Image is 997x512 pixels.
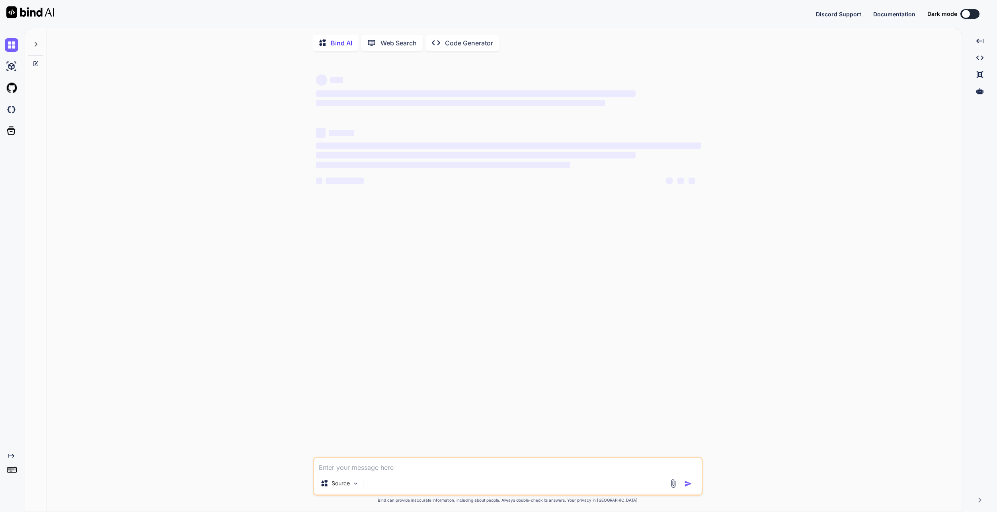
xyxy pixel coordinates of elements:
[316,90,636,97] span: ‌
[316,143,701,149] span: ‌
[330,77,343,83] span: ‌
[684,480,692,488] img: icon
[927,10,957,18] span: Dark mode
[352,480,359,487] img: Pick Models
[313,497,703,503] p: Bind can provide inaccurate information, including about people. Always double-check its answers....
[316,74,327,86] span: ‌
[380,38,417,48] p: Web Search
[5,60,18,73] img: ai-studio
[332,479,350,487] p: Source
[816,10,861,18] button: Discord Support
[445,38,493,48] p: Code Generator
[677,178,684,184] span: ‌
[5,81,18,95] img: githubLight
[331,38,352,48] p: Bind AI
[316,162,570,168] span: ‌
[669,479,678,488] img: attachment
[873,11,915,18] span: Documentation
[873,10,915,18] button: Documentation
[689,178,695,184] span: ‌
[666,178,673,184] span: ‌
[316,128,326,138] span: ‌
[329,130,354,136] span: ‌
[6,6,54,18] img: Bind AI
[5,38,18,52] img: chat
[316,178,322,184] span: ‌
[816,11,861,18] span: Discord Support
[316,100,605,106] span: ‌
[326,178,364,184] span: ‌
[316,152,636,158] span: ‌
[5,103,18,116] img: darkCloudIdeIcon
